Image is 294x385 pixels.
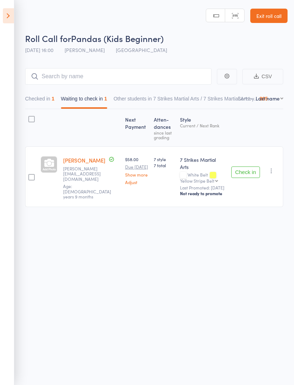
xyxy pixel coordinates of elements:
[154,162,174,168] span: 7 total
[238,95,254,102] label: Sort by
[114,92,268,109] button: Other students in 7 Strikes Martial Arts / 7 Strikes Martial Arts - ...385
[125,164,148,169] small: Due [DATE]
[180,178,214,183] div: Yellow Stripe Belt
[250,9,288,23] a: Exit roll call
[180,185,226,190] small: Last Promoted: [DATE]
[25,68,212,85] input: Search by name
[116,46,167,53] span: [GEOGRAPHIC_DATA]
[65,46,105,53] span: [PERSON_NAME]
[61,92,107,109] button: Waiting to check in1
[104,96,107,102] div: 1
[151,112,177,143] div: Atten­dances
[180,172,226,183] div: White Belt
[25,32,71,44] span: Roll Call for
[71,32,163,44] span: Pandas (Kids Beginner)
[154,156,174,162] span: 7 style
[52,96,54,102] div: 1
[242,69,283,84] button: CSV
[63,183,111,199] span: Age: [DEMOGRAPHIC_DATA] years 9 months
[122,112,151,143] div: Next Payment
[63,156,105,164] a: [PERSON_NAME]
[125,172,148,177] a: Show more
[63,166,110,182] small: kalaivanan.k20@gmail.com
[177,112,228,143] div: Style
[25,46,53,53] span: [DATE] 16:00
[125,180,148,184] a: Adjust
[256,95,280,102] div: Last name
[154,130,174,140] div: since last grading
[180,156,226,170] div: 7 Strikes Martial Arts
[125,156,148,184] div: $58.00
[231,166,260,178] button: Check in
[180,191,226,196] div: Not ready to promote
[25,92,54,109] button: Checked in1
[180,123,226,128] div: Current / Next Rank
